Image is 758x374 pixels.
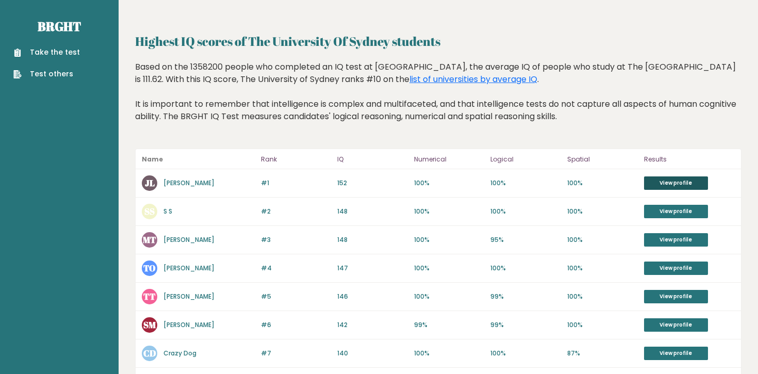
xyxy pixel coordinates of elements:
[337,320,408,330] p: 142
[13,47,80,58] a: Take the test
[163,235,215,244] a: [PERSON_NAME]
[414,320,485,330] p: 99%
[163,207,172,216] a: S S
[337,264,408,273] p: 147
[135,32,741,51] h2: Highest IQ scores of The University Of Sydney students
[142,155,163,164] b: Name
[490,153,561,166] p: Logical
[490,178,561,188] p: 100%
[644,318,708,332] a: View profile
[414,235,485,245] p: 100%
[567,153,638,166] p: Spatial
[144,205,155,217] text: SS
[143,290,156,302] text: TT
[490,264,561,273] p: 100%
[143,262,156,274] text: TO
[414,349,485,358] p: 100%
[337,235,408,245] p: 148
[490,235,561,245] p: 95%
[490,292,561,301] p: 99%
[13,69,80,79] a: Test others
[644,205,708,218] a: View profile
[163,178,215,187] a: [PERSON_NAME]
[414,178,485,188] p: 100%
[163,320,215,329] a: [PERSON_NAME]
[414,153,485,166] p: Numerical
[644,262,708,275] a: View profile
[414,292,485,301] p: 100%
[567,320,638,330] p: 100%
[567,178,638,188] p: 100%
[337,349,408,358] p: 140
[143,347,156,359] text: CD
[644,176,708,190] a: View profile
[261,207,332,216] p: #2
[261,349,332,358] p: #7
[490,320,561,330] p: 99%
[567,264,638,273] p: 100%
[143,234,156,246] text: MT
[567,292,638,301] p: 100%
[163,292,215,301] a: [PERSON_NAME]
[567,349,638,358] p: 87%
[409,73,537,85] a: list of universities by average IQ
[644,153,735,166] p: Results
[337,207,408,216] p: 148
[163,349,196,357] a: Crazy Dog
[567,207,638,216] p: 100%
[644,290,708,303] a: View profile
[261,235,332,245] p: #3
[644,347,708,360] a: View profile
[143,319,156,331] text: SM
[261,292,332,301] p: #5
[163,264,215,272] a: [PERSON_NAME]
[261,178,332,188] p: #1
[261,320,332,330] p: #6
[644,233,708,247] a: View profile
[414,207,485,216] p: 100%
[567,235,638,245] p: 100%
[261,153,332,166] p: Rank
[261,264,332,273] p: #4
[135,61,741,138] div: Based on the 1358200 people who completed an IQ test at [GEOGRAPHIC_DATA], the average IQ of peop...
[490,207,561,216] p: 100%
[337,292,408,301] p: 146
[337,153,408,166] p: IQ
[337,178,408,188] p: 152
[145,177,155,189] text: JL
[38,18,81,35] a: Brght
[414,264,485,273] p: 100%
[490,349,561,358] p: 100%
